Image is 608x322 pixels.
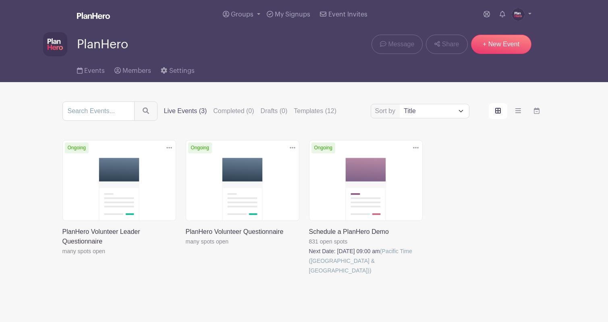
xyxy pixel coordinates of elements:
[261,106,288,116] label: Drafts (0)
[388,39,414,49] span: Message
[512,8,525,21] img: PH-Logo-Circle-Centered-Purple.jpg
[294,106,336,116] label: Templates (12)
[77,56,105,82] a: Events
[62,101,135,121] input: Search Events...
[213,106,254,116] label: Completed (0)
[77,38,128,51] span: PlanHero
[328,11,367,18] span: Event Invites
[43,32,67,56] img: PH-Logo-Square-Centered-Purple.jpg
[169,68,195,74] span: Settings
[164,106,207,116] label: Live Events (3)
[371,35,423,54] a: Message
[114,56,151,82] a: Members
[84,68,105,74] span: Events
[77,12,110,19] img: logo_white-6c42ec7e38ccf1d336a20a19083b03d10ae64f83f12c07503d8b9e83406b4c7d.svg
[471,35,531,54] a: + New Event
[375,106,398,116] label: Sort by
[426,35,467,54] a: Share
[161,56,194,82] a: Settings
[489,103,546,119] div: order and view
[275,11,310,18] span: My Signups
[231,11,253,18] span: Groups
[164,106,337,116] div: filters
[442,39,459,49] span: Share
[122,68,151,74] span: Members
